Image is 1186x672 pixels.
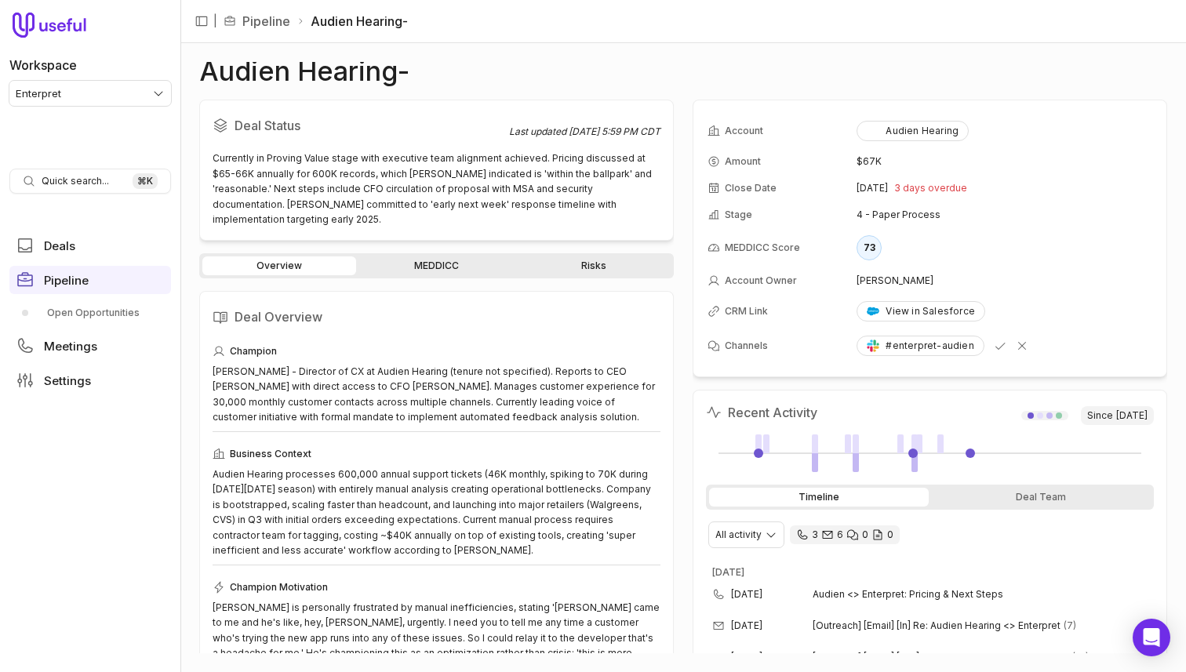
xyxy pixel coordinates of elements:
[857,182,888,194] time: [DATE]
[9,332,171,360] a: Meetings
[9,366,171,394] a: Settings
[213,467,660,558] div: Audien Hearing processes 600,000 annual support tickets (46K monthly, spiking to 70K during [DATE...
[44,274,89,286] span: Pipeline
[133,173,158,189] kbd: ⌘ K
[213,578,660,597] div: Champion Motivation
[991,336,1010,355] button: Confirm and add @Useful to this channel
[731,588,762,601] time: [DATE]
[725,182,777,194] span: Close Date
[932,488,1151,507] div: Deal Team
[213,12,217,31] span: |
[44,240,75,252] span: Deals
[867,125,959,137] div: Audien Hearing
[44,375,91,387] span: Settings
[857,235,882,260] div: 73
[213,113,509,138] h2: Deal Status
[1081,406,1154,425] span: Since
[213,304,660,329] h2: Deal Overview
[213,151,660,227] div: Currently in Proving Value stage with executive team alignment achieved. Pricing discussed at $65...
[725,155,761,168] span: Amount
[709,488,929,507] div: Timeline
[242,12,290,31] a: Pipeline
[857,149,1152,174] td: $67K
[517,256,671,275] a: Risks
[867,305,975,318] div: View in Salesforce
[9,266,171,294] a: Pipeline
[202,256,356,275] a: Overview
[213,445,660,463] div: Business Context
[1133,619,1170,656] div: Open Intercom Messenger
[296,12,408,31] li: Audien Hearing-
[857,202,1152,227] td: 4 - Paper Process
[1064,619,1076,632] span: 7 emails in thread
[712,566,744,578] time: [DATE]
[731,651,762,663] time: [DATE]
[867,340,973,352] div: #enterpret-audien
[359,256,513,275] a: MEDDICC
[199,62,409,81] h1: Audien Hearing-
[9,231,171,260] a: Deals
[725,242,800,254] span: MEDDICC Score
[213,342,660,361] div: Champion
[857,301,985,321] a: View in Salesforce
[569,125,660,137] time: [DATE] 5:59 PM CDT
[1116,409,1148,422] time: [DATE]
[190,9,213,33] button: Collapse sidebar
[857,268,1152,293] td: [PERSON_NAME]
[706,403,817,422] h2: Recent Activity
[213,364,660,425] div: [PERSON_NAME] - Director of CX at Audien Hearing (tenure not specified). Reports to CEO [PERSON_N...
[44,340,97,352] span: Meetings
[813,619,1060,632] span: [Outreach] [Email] [In] Re: Audien Hearing <> Enterpret
[857,336,984,356] a: #enterpret-audien
[725,209,752,221] span: Stage
[725,340,768,352] span: Channels
[509,125,660,138] div: Last updated
[725,125,763,137] span: Account
[725,274,797,287] span: Account Owner
[894,182,967,194] span: 3 days overdue
[9,300,171,325] a: Open Opportunities
[725,305,768,318] span: CRM Link
[813,651,1069,663] span: [Outreach] [Email] [Out] Re: Audien Hearing <> Enterpret
[857,121,969,141] button: Audien Hearing
[1013,336,1031,355] button: Reject
[9,56,77,74] label: Workspace
[1072,651,1089,663] span: 10 emails in thread
[731,619,762,632] time: [DATE]
[790,525,900,544] div: 3 calls and 6 email threads
[813,588,1129,601] span: Audien <> Enterpret: Pricing & Next Steps
[42,175,109,187] span: Quick search...
[9,300,171,325] div: Pipeline submenu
